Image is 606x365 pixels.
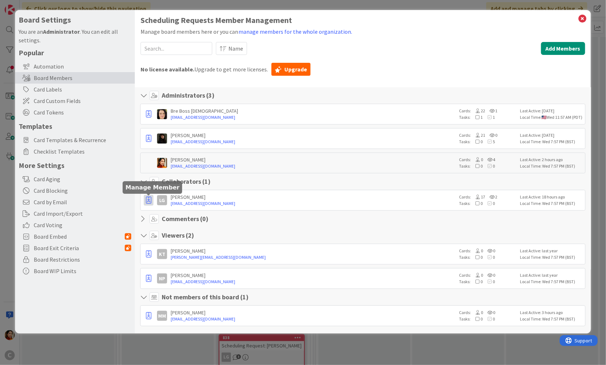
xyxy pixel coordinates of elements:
[19,15,131,24] h4: Board Settings
[471,139,483,144] span: 0
[459,248,517,254] div: Cards:
[34,147,131,156] span: Checklist Templates
[541,42,585,55] button: Add Members
[483,310,496,315] span: 0
[459,108,517,114] div: Cards:
[171,309,456,316] div: [PERSON_NAME]
[15,72,135,84] div: Board Members
[520,114,583,121] div: Local Time: Wed 11:57 AM (PDT)
[34,108,131,117] span: Card Tokens
[520,194,583,200] div: Last Active: 18 hours ago
[520,309,583,316] div: Last Active: 3 hours ago
[216,42,247,55] button: Name
[483,248,496,253] span: 0
[483,272,496,278] span: 0
[206,91,214,99] span: ( 3 )
[483,139,495,144] span: 5
[459,279,517,285] div: Tasks:
[171,194,456,200] div: [PERSON_NAME]
[15,61,135,72] div: Automation
[471,157,483,162] span: 0
[43,28,80,35] b: Administrator
[483,201,495,206] span: 0
[542,116,546,119] img: us.png
[471,194,486,200] span: 17
[459,139,517,145] div: Tasks:
[15,1,33,10] span: Support
[240,293,248,301] span: ( 1 )
[520,279,583,285] div: Local Time: Wed 7:57 PM (BST)
[171,132,456,139] div: [PERSON_NAME]
[34,255,131,264] span: Board Restrictions
[459,114,517,121] div: Tasks:
[271,63,311,76] a: Upgrade
[471,114,483,120] span: 1
[19,48,131,57] h5: Popular
[471,132,486,138] span: 21
[471,272,483,278] span: 0
[162,92,214,99] h4: Administrators
[486,132,498,138] span: 0
[34,221,131,229] span: Card Voting
[520,108,583,114] div: Last Active: [DATE]
[162,231,194,239] h4: Viewers
[15,173,135,185] div: Card Aging
[459,309,517,316] div: Cards:
[520,139,583,145] div: Local Time: Wed 7:57 PM (BST)
[486,194,498,200] span: 2
[459,254,517,261] div: Tasks:
[171,272,456,279] div: [PERSON_NAME]
[202,177,210,186] span: ( 1 )
[471,163,483,169] span: 0
[483,163,495,169] span: 0
[520,248,583,254] div: Last Active: last year
[200,215,208,223] span: ( 0 )
[520,156,583,163] div: Last Active: 2 hours ago
[520,272,583,279] div: Last Active: last year
[15,265,135,277] div: Board WIP Limits
[162,178,210,186] h4: Collaborators
[459,316,517,322] div: Tasks:
[171,279,456,285] a: [EMAIL_ADDRESS][DOMAIN_NAME]
[520,163,583,169] div: Local Time: Wed 7:57 PM (BST)
[15,84,135,95] div: Card Labels
[520,200,583,207] div: Local Time: Wed 7:57 PM (BST)
[520,316,583,322] div: Local Time: Wed 7:57 PM (BST)
[19,161,131,170] h5: More Settings
[483,254,495,260] span: 0
[162,293,248,301] h4: Not members of this board
[471,279,483,284] span: 0
[471,310,483,315] span: 0
[157,158,167,168] img: PM
[471,254,483,260] span: 0
[15,185,135,196] div: Card Blocking
[15,208,135,219] div: Card Import/Export
[483,114,495,120] span: 1
[520,132,583,139] div: Last Active: [DATE]
[483,279,495,284] span: 0
[19,27,131,45] div: You are an . You can edit all settings.
[141,16,585,25] h1: Scheduling Requests Member Management
[157,109,167,119] img: BL
[483,316,495,322] span: 0
[238,27,352,36] button: manage members for the whole organization.
[171,248,456,254] div: [PERSON_NAME]
[486,108,498,113] span: 1
[141,42,212,55] input: Search...
[157,134,167,144] img: ES
[126,184,179,191] h5: Manage Member
[157,195,167,205] div: LG
[157,273,167,284] div: NP
[459,194,517,200] div: Cards:
[471,316,483,322] span: 0
[19,122,131,131] h5: Templates
[520,254,583,261] div: Local Time: Wed 7:57 PM (BST)
[171,108,456,114] div: Bre Boss [DEMOGRAPHIC_DATA]
[141,66,194,73] b: No license available.
[471,108,486,113] span: 22
[459,200,517,207] div: Tasks:
[171,254,456,261] a: [PERSON_NAME][EMAIL_ADDRESS][DOMAIN_NAME]
[459,272,517,279] div: Cards:
[34,97,131,105] span: Card Custom Fields
[483,157,496,162] span: 4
